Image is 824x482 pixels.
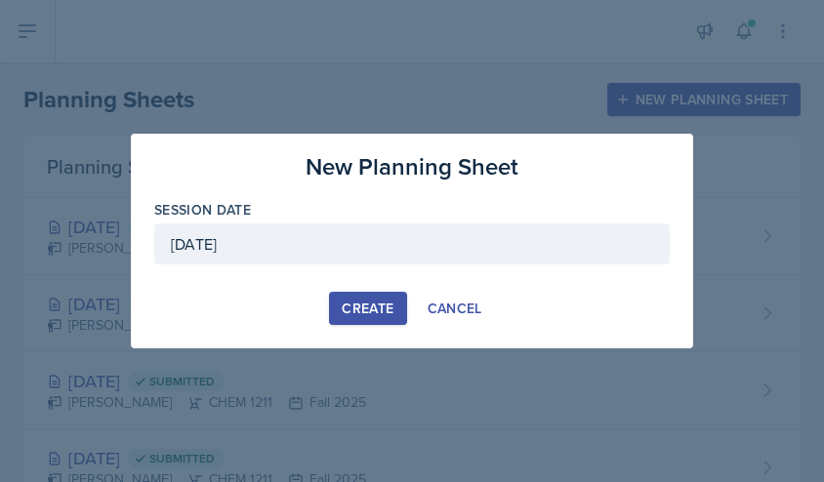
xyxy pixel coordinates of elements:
h3: New Planning Sheet [306,149,518,184]
button: Create [329,292,406,325]
button: Cancel [415,292,495,325]
div: Create [342,301,393,316]
label: Session Date [154,200,251,220]
div: Cancel [428,301,482,316]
